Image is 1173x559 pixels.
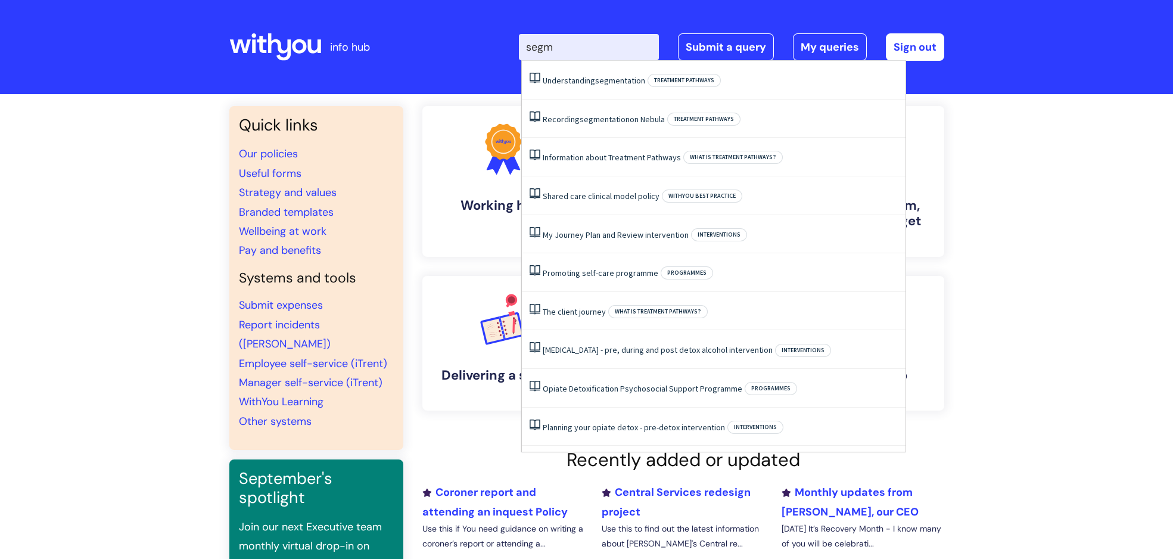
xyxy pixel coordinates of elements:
[543,229,689,240] a: My Journey Plan and Review intervention
[330,38,370,57] p: info hub
[602,521,764,551] p: Use this to find out the latest information about [PERSON_NAME]'s Central re...
[691,228,747,241] span: Interventions
[239,356,387,371] a: Employee self-service (iTrent)
[608,305,708,318] span: What is Treatment Pathways?
[782,521,944,551] p: [DATE] It’s Recovery Month - I know many of you will be celebrati...
[648,74,721,87] span: Treatment pathways
[239,224,326,238] a: Wellbeing at work
[422,449,944,471] h2: Recently added or updated
[239,375,382,390] a: Manager self-service (iTrent)
[667,113,740,126] span: Treatment pathways
[239,185,337,200] a: Strategy and values
[793,33,867,61] a: My queries
[543,114,665,125] a: Recordingsegmentationon Nebula
[239,116,394,135] h3: Quick links
[543,306,606,317] a: The client journey
[543,422,725,433] a: Planning your opiate detox - pre-detox intervention
[886,33,944,61] a: Sign out
[422,276,584,411] a: Delivering a service
[239,147,298,161] a: Our policies
[239,205,334,219] a: Branded templates
[422,521,584,551] p: Use this if You need guidance on writing a coroner’s report or attending a...
[745,382,797,395] span: Programmes
[602,485,751,518] a: Central Services redesign project
[543,75,645,86] a: Understandingsegmentation
[782,485,919,518] a: Monthly updates from [PERSON_NAME], our CEO
[239,243,321,257] a: Pay and benefits
[543,152,681,163] a: Information about Treatment Pathways
[678,33,774,61] a: Submit a query
[422,485,568,518] a: Coroner report and attending an inquest Policy
[775,344,831,357] span: Interventions
[432,368,575,383] h4: Delivering a service
[580,114,630,125] span: segmentation
[239,270,394,287] h4: Systems and tools
[661,266,713,279] span: Programmes
[595,75,645,86] span: segmentation
[683,151,783,164] span: What is Treatment Pathways?
[422,106,584,257] a: Working here
[543,191,659,201] a: Shared care clinical model policy
[519,33,944,61] div: | -
[239,395,323,409] a: WithYou Learning
[239,469,394,508] h3: September's spotlight
[543,268,658,278] a: Promoting self-care programme
[239,298,323,312] a: Submit expenses
[543,344,773,355] a: [MEDICAL_DATA] - pre, during and post detox alcohol intervention
[543,383,742,394] a: Opiate Detoxification Psychosocial Support Programme
[662,190,742,203] span: WithYou best practice
[239,166,301,181] a: Useful forms
[239,318,331,351] a: Report incidents ([PERSON_NAME])
[727,421,783,434] span: Interventions
[239,414,312,428] a: Other systems
[432,198,575,213] h4: Working here
[519,34,659,60] input: Search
